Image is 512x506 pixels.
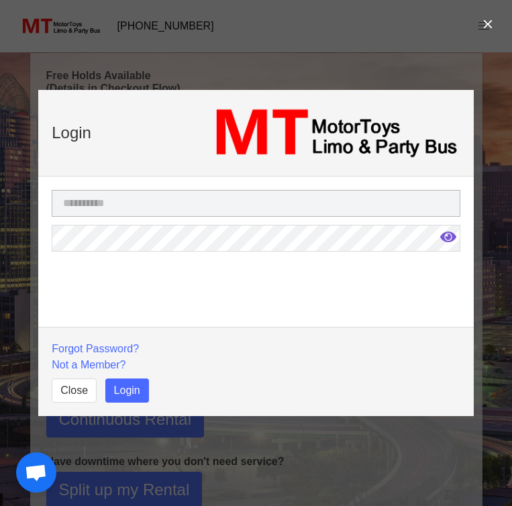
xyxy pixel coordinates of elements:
a: Not a Member? [52,359,125,370]
button: Login [105,378,149,403]
img: MT-Logo-black.png [204,103,460,162]
p: Login [52,125,199,141]
a: Forgot Password? [52,343,139,354]
button: Close [52,378,97,403]
a: Open chat [16,452,56,493]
